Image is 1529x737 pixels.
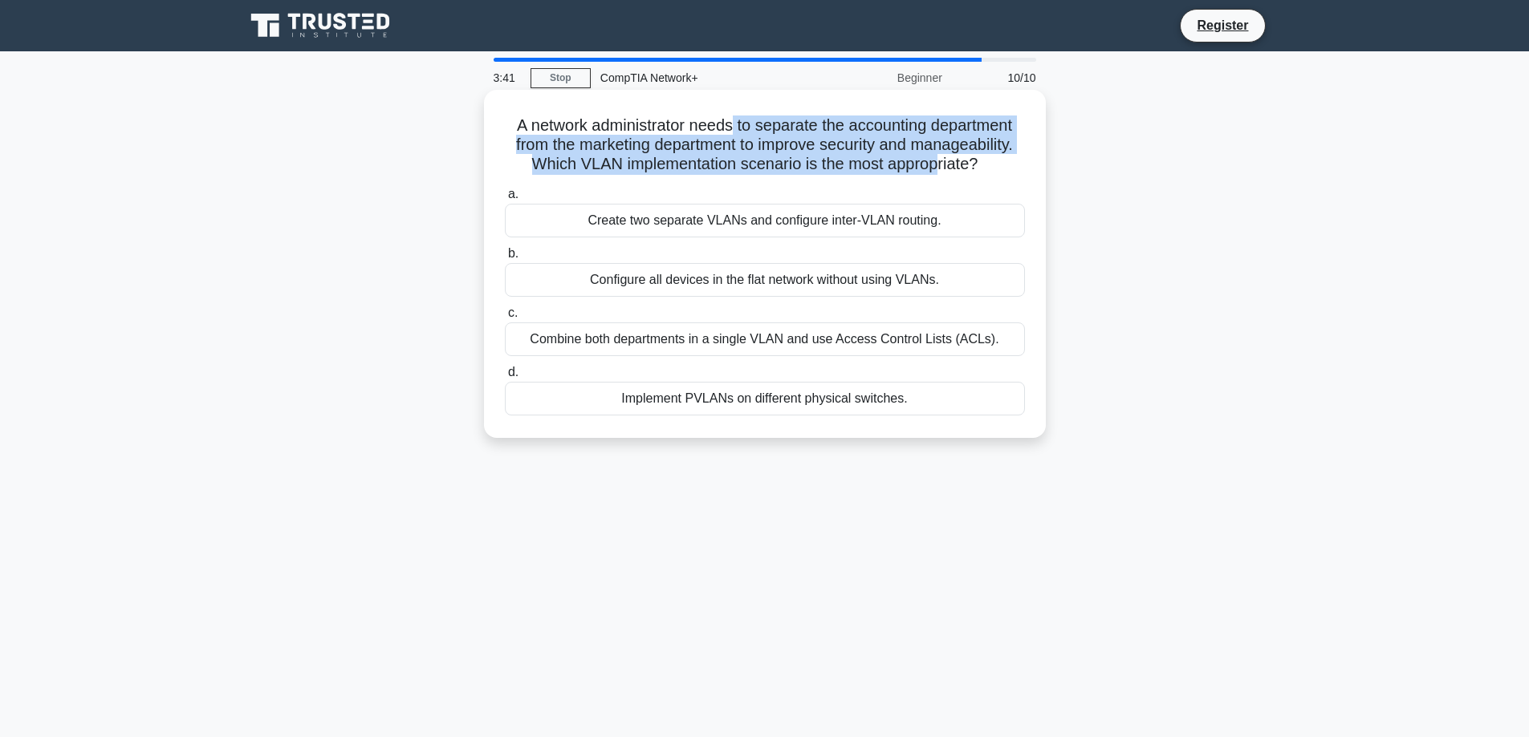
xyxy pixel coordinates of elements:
[505,322,1025,356] div: Combine both departments in a single VLAN and use Access Control Lists (ACLs).
[484,62,531,94] div: 3:41
[1187,15,1258,35] a: Register
[531,68,591,88] a: Stop
[508,365,518,379] span: d.
[811,62,952,94] div: Beginner
[505,204,1025,237] div: Create two separate VLANs and configure inter-VLAN routing.
[505,382,1025,415] div: Implement PVLANs on different physical switches.
[508,187,518,200] span: a.
[952,62,1046,94] div: 10/10
[591,62,811,94] div: CompTIA Network+
[503,115,1027,175] h5: A network administrator needs to separate the accounting department from the marketing department...
[505,263,1025,297] div: Configure all devices in the flat network without using VLANs.
[508,306,518,319] span: c.
[508,246,518,260] span: b.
